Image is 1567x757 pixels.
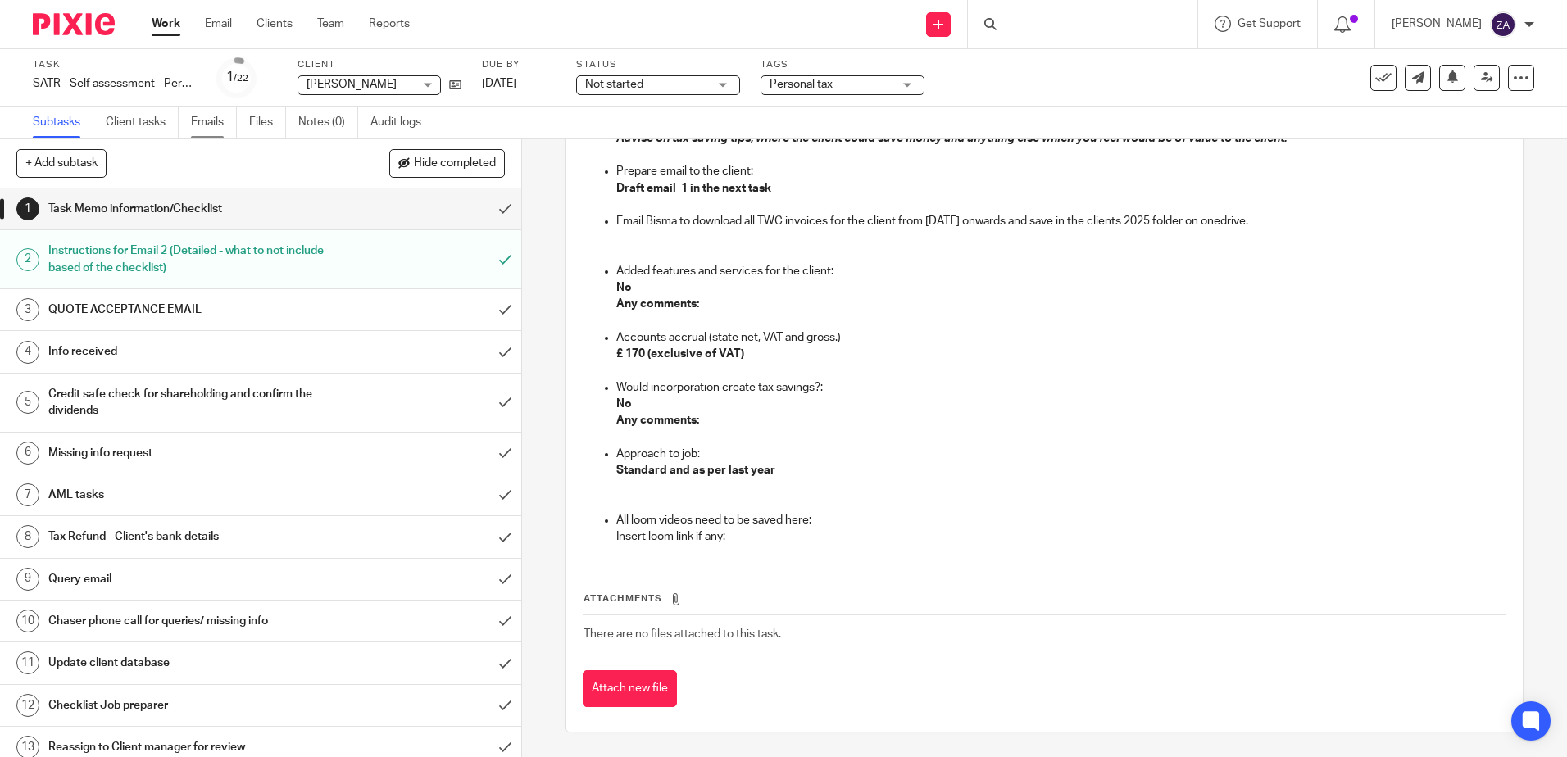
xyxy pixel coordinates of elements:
[16,568,39,591] div: 9
[770,79,833,90] span: Personal tax
[482,78,516,89] span: [DATE]
[16,391,39,414] div: 5
[48,441,330,465] h1: Missing info request
[298,107,358,138] a: Notes (0)
[16,483,39,506] div: 7
[48,238,330,280] h1: Instructions for Email 2 (Detailed - what to not include based of the checklist)
[616,263,1505,279] p: Added features and services for the client:
[616,348,744,360] strong: £ 170 (exclusive of VAT)
[761,58,924,71] label: Tags
[616,446,1505,462] p: Approach to job:
[16,197,39,220] div: 1
[616,163,1505,179] p: Prepare email to the client:
[307,79,397,90] span: [PERSON_NAME]
[1490,11,1516,38] img: svg%3E
[33,58,197,71] label: Task
[257,16,293,32] a: Clients
[616,213,1505,229] p: Email Bisma to download all TWC invoices for the client from [DATE] onwards and save in the clien...
[16,651,39,674] div: 11
[576,58,740,71] label: Status
[583,670,677,707] button: Attach new file
[48,483,330,507] h1: AML tasks
[616,528,1505,545] p: Insert loom link if any:
[106,107,179,138] a: Client tasks
[48,650,330,675] h1: Update client database
[1392,16,1482,32] p: [PERSON_NAME]
[584,594,662,603] span: Attachments
[16,525,39,548] div: 8
[16,442,39,465] div: 6
[616,465,775,476] strong: Standard and as per last year
[616,415,699,426] strong: Any comments:
[616,379,1505,396] p: Would incorporation create tax savings?:
[48,382,330,424] h1: Credit safe check for shareholding and confirm the dividends
[370,107,434,138] a: Audit logs
[33,13,115,35] img: Pixie
[16,149,107,177] button: + Add subtask
[482,58,556,71] label: Due by
[616,512,1505,528] p: All loom videos need to be saved here:
[369,16,410,32] a: Reports
[389,149,505,177] button: Hide completed
[48,339,330,364] h1: Info received
[616,398,632,410] strong: No
[16,341,39,364] div: 4
[191,107,237,138] a: Emails
[33,75,197,92] div: SATR - Self assessment - Personal tax return 24/25
[48,567,330,592] h1: Query email
[585,79,643,90] span: Not started
[48,297,330,322] h1: QUOTE ACCEPTANCE EMAIL
[205,16,232,32] a: Email
[33,107,93,138] a: Subtasks
[48,609,330,633] h1: Chaser phone call for queries/ missing info
[16,610,39,632] div: 10
[317,16,344,32] a: Team
[249,107,286,138] a: Files
[48,524,330,549] h1: Tax Refund - Client's bank details
[16,298,39,321] div: 3
[226,68,248,87] div: 1
[1238,18,1301,29] span: Get Support
[616,329,1505,346] p: Accounts accrual (state net, VAT and gross.)
[616,133,1287,144] em: Advise on tax saving tips, where the client could save money and anything else which you feel wou...
[48,693,330,718] h1: Checklist Job preparer
[414,157,496,170] span: Hide completed
[16,248,39,271] div: 2
[616,282,632,293] strong: No
[152,16,180,32] a: Work
[298,58,461,71] label: Client
[48,197,330,221] h1: Task Memo information/Checklist
[234,74,248,83] small: /22
[616,298,699,310] strong: Any comments:
[16,694,39,717] div: 12
[584,628,781,640] span: There are no files attached to this task.
[616,183,771,194] strong: Draft email-1 in the next task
